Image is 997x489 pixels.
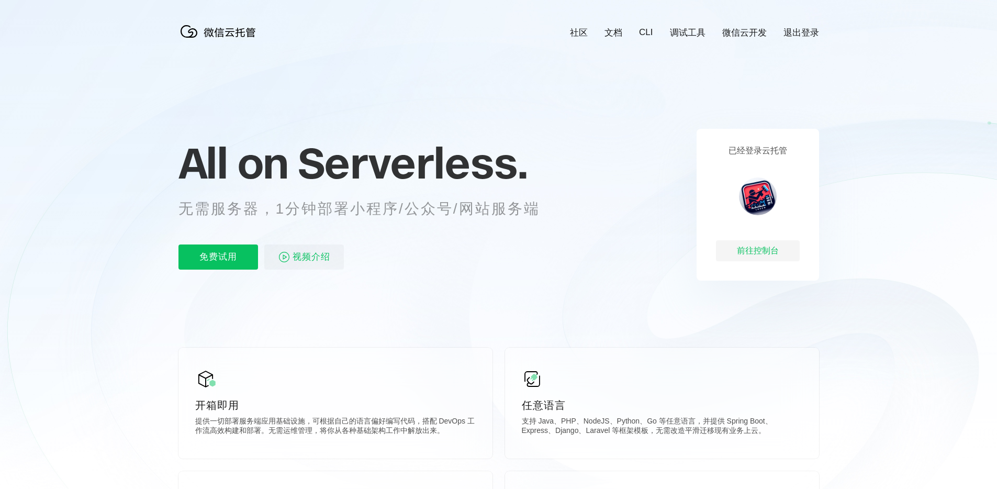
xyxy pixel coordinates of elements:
img: video_play.svg [278,251,290,263]
a: 调试工具 [670,27,705,39]
span: All on [178,137,288,189]
p: 无需服务器，1分钟部署小程序/公众号/网站服务端 [178,198,559,219]
p: 免费试用 [178,244,258,270]
a: 社区 [570,27,588,39]
div: 前往控制台 [716,240,800,261]
a: 文档 [604,27,622,39]
a: CLI [639,27,653,38]
span: 视频介绍 [293,244,330,270]
p: 支持 Java、PHP、NodeJS、Python、Go 等任意语言，并提供 Spring Boot、Express、Django、Laravel 等框架模板，无需改造平滑迁移现有业务上云。 [522,417,802,438]
a: 微信云开发 [722,27,767,39]
img: 微信云托管 [178,21,262,42]
a: 退出登录 [783,27,819,39]
p: 开箱即用 [195,398,476,413]
p: 任意语言 [522,398,802,413]
p: 提供一切部署服务端应用基础设施，可根据自己的语言偏好编写代码，搭配 DevOps 工作流高效构建和部署。无需运维管理，将你从各种基础架构工作中解放出来。 [195,417,476,438]
p: 已经登录云托管 [729,146,787,157]
a: 微信云托管 [178,35,262,43]
span: Serverless. [298,137,528,189]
